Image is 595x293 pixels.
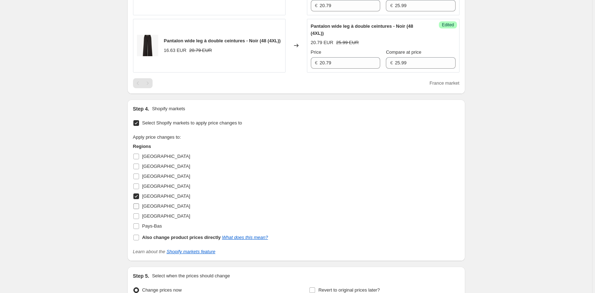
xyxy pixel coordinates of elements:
[430,80,459,86] span: France market
[137,35,158,56] img: JOA-5461-1_80x.jpg
[189,47,212,54] strike: 20.79 EUR
[315,60,318,65] span: €
[152,272,230,279] p: Select when the prices should change
[133,134,181,140] span: Apply price changes to:
[318,287,380,293] span: Revert to original prices later?
[142,223,162,229] span: Pays-Bas
[142,164,190,169] span: [GEOGRAPHIC_DATA]
[133,143,268,150] h3: Regions
[142,235,221,240] b: Also change product prices directly
[315,3,318,8] span: €
[311,49,322,55] span: Price
[142,120,242,126] span: Select Shopify markets to apply price changes to
[133,78,153,88] nav: Pagination
[311,23,413,36] span: Pantalon wide leg à double ceintures - Noir (48 (4XL))
[390,60,393,65] span: €
[142,174,190,179] span: [GEOGRAPHIC_DATA]
[164,38,281,43] span: Pantalon wide leg à double ceintures - Noir (48 (4XL))
[222,235,268,240] a: What does this mean?
[442,22,454,28] span: Edited
[166,249,215,254] a: Shopify markets feature
[133,249,216,254] i: Learn about the
[142,213,190,219] span: [GEOGRAPHIC_DATA]
[142,193,190,199] span: [GEOGRAPHIC_DATA]
[142,287,182,293] span: Change prices now
[152,105,185,112] p: Shopify markets
[142,203,190,209] span: [GEOGRAPHIC_DATA]
[164,47,187,54] div: 16.63 EUR
[311,39,334,46] div: 20.79 EUR
[133,272,149,279] h2: Step 5.
[390,3,393,8] span: €
[142,154,190,159] span: [GEOGRAPHIC_DATA]
[133,105,149,112] h2: Step 4.
[142,183,190,189] span: [GEOGRAPHIC_DATA]
[336,39,359,46] strike: 25.99 EUR
[386,49,421,55] span: Compare at price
